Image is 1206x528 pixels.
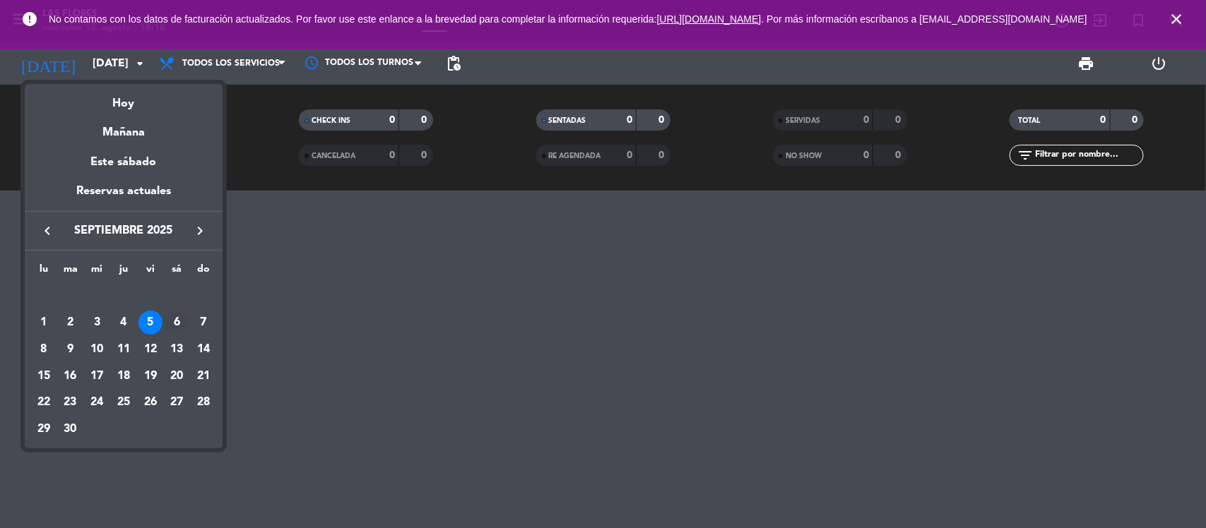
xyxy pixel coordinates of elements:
div: 17 [85,364,109,388]
th: domingo [190,261,217,283]
div: 1 [32,311,56,335]
span: septiembre 2025 [60,222,187,240]
th: jueves [110,261,137,283]
i: keyboard_arrow_left [39,222,56,239]
button: keyboard_arrow_right [187,222,213,240]
td: 26 de septiembre de 2025 [137,390,164,416]
td: 19 de septiembre de 2025 [137,363,164,390]
div: 30 [59,417,83,441]
div: Hoy [25,84,223,113]
div: 4 [112,311,136,335]
div: 22 [32,390,56,414]
div: 7 [191,311,215,335]
div: 2 [59,311,83,335]
td: 20 de septiembre de 2025 [164,363,191,390]
td: 6 de septiembre de 2025 [164,309,191,336]
th: miércoles [83,261,110,283]
th: martes [57,261,84,283]
div: 9 [59,337,83,361]
td: 9 de septiembre de 2025 [57,336,84,363]
td: 13 de septiembre de 2025 [164,336,191,363]
td: 1 de septiembre de 2025 [30,309,57,336]
div: Este sábado [25,143,223,182]
td: 11 de septiembre de 2025 [110,336,137,363]
div: Mañana [25,113,223,142]
th: sábado [164,261,191,283]
div: 25 [112,390,136,414]
td: 27 de septiembre de 2025 [164,390,191,416]
td: 5 de septiembre de 2025 [137,309,164,336]
td: 28 de septiembre de 2025 [190,390,217,416]
td: 21 de septiembre de 2025 [190,363,217,390]
td: 30 de septiembre de 2025 [57,416,84,443]
div: 3 [85,311,109,335]
td: 29 de septiembre de 2025 [30,416,57,443]
div: 27 [165,390,189,414]
div: 26 [138,390,162,414]
td: 4 de septiembre de 2025 [110,309,137,336]
td: 24 de septiembre de 2025 [83,390,110,416]
div: 21 [191,364,215,388]
td: 23 de septiembre de 2025 [57,390,84,416]
div: 12 [138,337,162,361]
td: 15 de septiembre de 2025 [30,363,57,390]
td: 14 de septiembre de 2025 [190,336,217,363]
td: 7 de septiembre de 2025 [190,309,217,336]
button: keyboard_arrow_left [35,222,60,240]
td: 25 de septiembre de 2025 [110,390,137,416]
td: 3 de septiembre de 2025 [83,309,110,336]
div: 14 [191,337,215,361]
div: 20 [165,364,189,388]
div: 13 [165,337,189,361]
td: 2 de septiembre de 2025 [57,309,84,336]
th: lunes [30,261,57,283]
div: 18 [112,364,136,388]
div: 19 [138,364,162,388]
div: 15 [32,364,56,388]
th: viernes [137,261,164,283]
td: 17 de septiembre de 2025 [83,363,110,390]
div: 11 [112,337,136,361]
div: 6 [165,311,189,335]
div: 16 [59,364,83,388]
div: Reservas actuales [25,182,223,211]
td: 10 de septiembre de 2025 [83,336,110,363]
i: keyboard_arrow_right [191,222,208,239]
div: 29 [32,417,56,441]
td: 18 de septiembre de 2025 [110,363,137,390]
td: 16 de septiembre de 2025 [57,363,84,390]
div: 28 [191,390,215,414]
div: 24 [85,390,109,414]
td: 8 de septiembre de 2025 [30,336,57,363]
div: 8 [32,337,56,361]
div: 5 [138,311,162,335]
td: 22 de septiembre de 2025 [30,390,57,416]
div: 23 [59,390,83,414]
td: 12 de septiembre de 2025 [137,336,164,363]
td: SEP. [30,283,217,310]
div: 10 [85,337,109,361]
